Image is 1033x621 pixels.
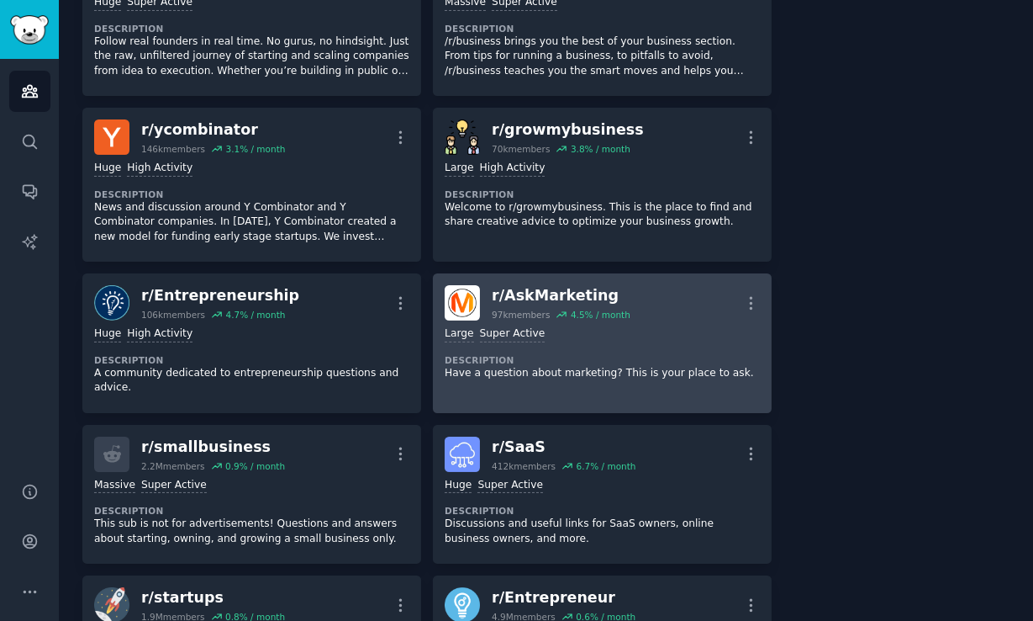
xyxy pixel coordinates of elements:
div: High Activity [127,161,192,177]
div: Super Active [477,478,543,494]
p: News and discussion around Y Combinator and Y Combinator companies. In [DATE], Y Combinator creat... [94,200,409,245]
dt: Description [94,23,409,34]
div: 6.7 % / month [577,460,636,472]
div: 3.1 % / month [225,143,285,155]
div: r/ smallbusiness [141,437,285,458]
div: 70k members [492,143,550,155]
div: Super Active [141,478,207,494]
div: 412k members [492,460,556,472]
div: Large [445,326,473,342]
img: AskMarketing [445,285,480,321]
div: 0.9 % / month [225,460,285,472]
p: A community dedicated to entrepreneurship questions and advice. [94,366,409,395]
img: GummySearch logo [10,15,49,45]
div: Massive [94,478,135,494]
div: r/ startups [141,587,285,608]
img: SaaS [445,437,480,472]
div: High Activity [127,326,192,342]
p: This sub is not for advertisements! Questions and answers about starting, owning, and growing a s... [94,517,409,546]
dt: Description [94,505,409,517]
div: r/ growmybusiness [492,119,644,141]
div: 97k members [492,309,550,321]
div: Huge [94,326,121,342]
dt: Description [445,23,760,34]
a: r/smallbusiness2.2Mmembers0.9% / monthMassiveSuper ActiveDescriptionThis sub is not for advertise... [82,425,421,565]
div: Super Active [480,326,545,342]
div: 4.5 % / month [571,309,630,321]
div: 146k members [141,143,205,155]
a: ycombinatorr/ycombinator146kmembers3.1% / monthHugeHigh ActivityDescriptionNews and discussion ar... [82,108,421,262]
div: High Activity [480,161,545,177]
div: r/ ycombinator [141,119,285,141]
dt: Description [94,188,409,200]
a: SaaSr/SaaS412kmembers6.7% / monthHugeSuper ActiveDescriptionDiscussions and useful links for SaaS... [433,425,772,565]
dt: Description [445,354,760,366]
div: 3.8 % / month [571,143,630,155]
a: growmybusinessr/growmybusiness70kmembers3.8% / monthLargeHigh ActivityDescriptionWelcome to r/gro... [433,108,772,262]
div: r/ Entrepreneur [492,587,635,608]
p: Discussions and useful links for SaaS owners, online business owners, and more. [445,517,760,546]
p: Welcome to r/growmybusiness. This is the place to find and share creative advice to optimize your... [445,200,760,230]
div: 4.7 % / month [225,309,285,321]
p: /r/business brings you the best of your business section. From tips for running a business, to pi... [445,34,760,79]
div: Huge [445,478,472,494]
div: Huge [94,161,121,177]
div: 106k members [141,309,205,321]
a: AskMarketingr/AskMarketing97kmembers4.5% / monthLargeSuper ActiveDescriptionHave a question about... [433,273,772,413]
img: ycombinator [94,119,129,155]
dt: Description [445,505,760,517]
div: 2.2M members [141,460,205,472]
img: Entrepreneurship [94,285,129,321]
div: r/ Entrepreneurship [141,285,299,306]
p: Have a question about marketing? This is your place to ask. [445,366,760,381]
img: growmybusiness [445,119,480,155]
p: Follow real founders in real time. No gurus, no hindsight. Just the raw, unfiltered journey of st... [94,34,409,79]
div: r/ AskMarketing [492,285,630,306]
dt: Description [445,188,760,200]
a: Entrepreneurshipr/Entrepreneurship106kmembers4.7% / monthHugeHigh ActivityDescriptionA community ... [82,273,421,413]
dt: Description [94,354,409,366]
div: r/ SaaS [492,437,635,458]
div: Large [445,161,473,177]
